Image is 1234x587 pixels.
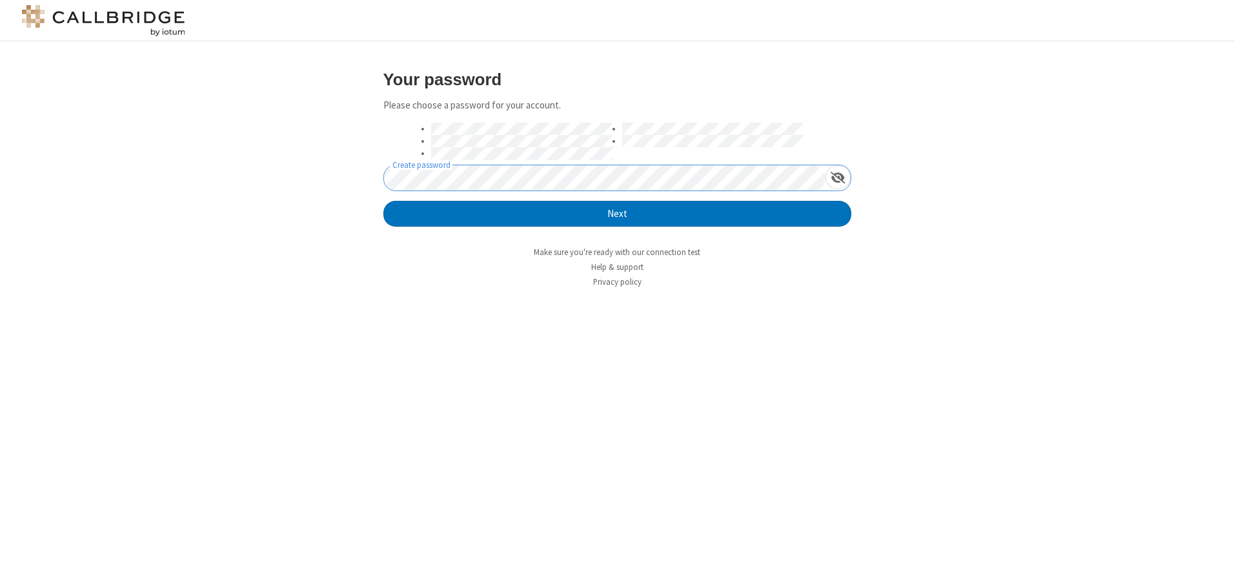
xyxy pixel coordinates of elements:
h3: Your password [383,70,851,88]
p: Please choose a password for your account. [383,98,851,113]
img: logo@2x.png [19,5,187,36]
button: Next [383,201,851,227]
div: Show password [825,165,851,189]
a: Help & support [591,262,643,273]
a: Make sure you're ready with our connection test [534,247,700,258]
input: Create password [384,165,825,191]
a: Privacy policy [593,276,642,287]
